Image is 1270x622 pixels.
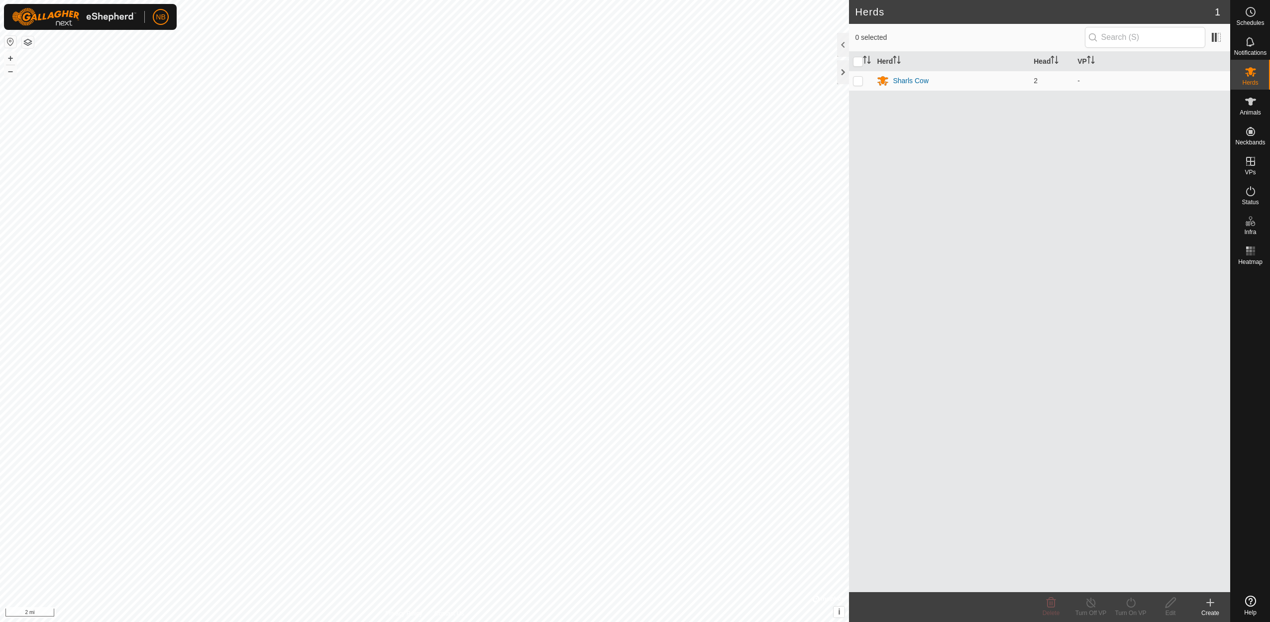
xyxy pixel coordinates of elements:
[1244,229,1256,235] span: Infra
[1073,71,1230,91] td: -
[12,8,136,26] img: Gallagher Logo
[1151,609,1190,618] div: Edit
[1240,110,1261,116] span: Animals
[1244,610,1257,616] span: Help
[385,609,423,618] a: Privacy Policy
[1234,50,1267,56] span: Notifications
[1190,609,1230,618] div: Create
[855,6,1214,18] h2: Herds
[873,52,1030,71] th: Herd
[1242,80,1258,86] span: Herds
[855,32,1084,43] span: 0 selected
[1030,52,1073,71] th: Head
[4,52,16,64] button: +
[1111,609,1151,618] div: Turn On VP
[1085,27,1205,48] input: Search (S)
[1231,592,1270,620] a: Help
[1087,57,1095,65] p-sorticon: Activate to sort
[893,57,901,65] p-sorticon: Activate to sort
[1051,57,1058,65] p-sorticon: Activate to sort
[838,608,840,616] span: i
[434,609,464,618] a: Contact Us
[22,36,34,48] button: Map Layers
[1242,199,1259,205] span: Status
[4,36,16,48] button: Reset Map
[1238,259,1263,265] span: Heatmap
[1073,52,1230,71] th: VP
[1043,610,1060,617] span: Delete
[863,57,871,65] p-sorticon: Activate to sort
[156,12,165,22] span: NB
[1235,139,1265,145] span: Neckbands
[1215,4,1220,19] span: 1
[1236,20,1264,26] span: Schedules
[4,65,16,77] button: –
[893,76,929,86] div: Sharls Cow
[1245,169,1256,175] span: VPs
[1034,77,1038,85] span: 2
[834,607,845,618] button: i
[1071,609,1111,618] div: Turn Off VP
